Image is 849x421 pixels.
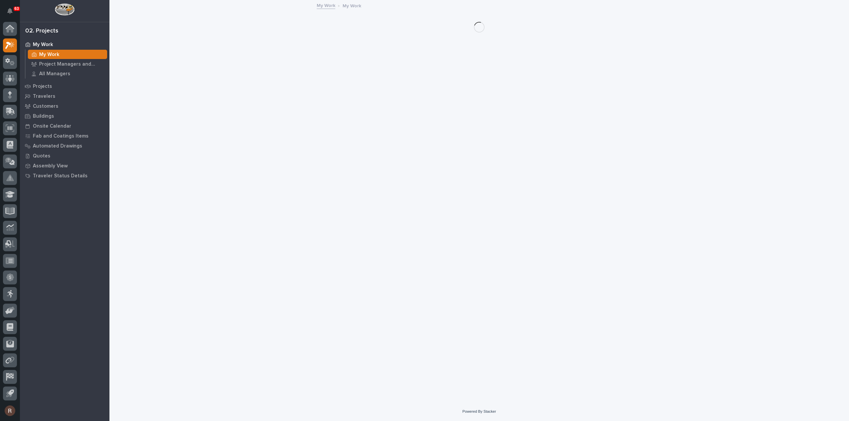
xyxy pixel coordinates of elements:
div: 02. Projects [25,28,58,35]
p: My Work [343,2,361,9]
a: Assembly View [20,161,109,171]
a: Travelers [20,91,109,101]
p: Automated Drawings [33,143,82,149]
a: All Managers [26,69,109,78]
a: Onsite Calendar [20,121,109,131]
a: My Work [20,39,109,49]
a: Automated Drawings [20,141,109,151]
p: All Managers [39,71,70,77]
p: Assembly View [33,163,68,169]
p: Travelers [33,93,55,99]
p: My Work [33,42,53,48]
a: My Work [317,1,335,9]
p: Quotes [33,153,50,159]
a: Buildings [20,111,109,121]
p: Projects [33,84,52,90]
a: My Work [26,50,109,59]
img: Workspace Logo [55,3,74,16]
a: Projects [20,81,109,91]
a: Quotes [20,151,109,161]
button: users-avatar [3,404,17,418]
p: Onsite Calendar [33,123,71,129]
button: Notifications [3,4,17,18]
p: Customers [33,103,58,109]
p: 63 [15,6,19,11]
p: My Work [39,52,59,58]
a: Project Managers and Engineers [26,59,109,69]
p: Buildings [33,113,54,119]
p: Fab and Coatings Items [33,133,89,139]
a: Customers [20,101,109,111]
p: Project Managers and Engineers [39,61,104,67]
a: Traveler Status Details [20,171,109,181]
a: Powered By Stacker [462,409,496,413]
a: Fab and Coatings Items [20,131,109,141]
div: Notifications63 [8,8,17,19]
p: Traveler Status Details [33,173,88,179]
